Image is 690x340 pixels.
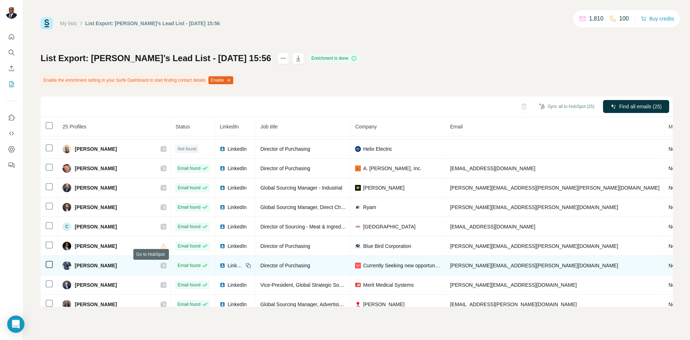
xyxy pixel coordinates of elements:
span: Merit Medical Systems [363,281,414,289]
img: company-logo [355,204,361,210]
span: [PERSON_NAME][EMAIL_ADDRESS][PERSON_NAME][DOMAIN_NAME] [450,263,618,268]
img: LinkedIn logo [220,146,225,152]
span: Director of Sourcing - Meat & Ingredients [260,224,351,230]
button: Sync all to HubSpot (25) [534,101,599,112]
span: [PERSON_NAME] [75,223,117,230]
div: C [63,222,71,231]
button: actions [277,53,289,64]
img: Surfe Logo [41,17,53,30]
span: Status [175,124,190,130]
span: Director of Purchasing [260,146,310,152]
span: [PERSON_NAME][EMAIL_ADDRESS][PERSON_NAME][DOMAIN_NAME] [450,204,618,210]
div: Enrichment is done [309,54,359,63]
span: [PERSON_NAME] [75,281,117,289]
button: Search [6,46,17,59]
img: LinkedIn logo [220,185,225,191]
img: company-logo [355,282,361,288]
span: LinkedIn [227,165,247,172]
span: [PERSON_NAME][EMAIL_ADDRESS][PERSON_NAME][PERSON_NAME][DOMAIN_NAME] [450,185,659,191]
span: Mobile [668,124,683,130]
div: List Export: [PERSON_NAME]’s Lead List - [DATE] 15:56 [86,20,220,27]
img: Avatar [63,300,71,309]
img: company-logo [355,146,361,152]
span: [PERSON_NAME] [75,165,117,172]
span: Email [450,124,463,130]
img: LinkedIn logo [220,263,225,268]
span: Currently Seeking new opportunities and looking for the new adventure [363,262,441,269]
img: company-logo [355,166,361,171]
img: company-logo [355,302,361,307]
img: company-logo [355,185,361,191]
span: Email found [178,204,200,210]
img: Avatar [63,203,71,212]
button: Enrich CSV [6,62,17,75]
span: [PERSON_NAME][EMAIL_ADDRESS][DOMAIN_NAME] [450,282,576,288]
button: Find all emails (25) [603,100,669,113]
img: company-logo [355,243,361,249]
img: Avatar [63,242,71,250]
span: Blue Bird Corporation [363,242,411,250]
div: Enable the enrichment setting in your Surfe Dashboard to start finding contact details [41,74,235,86]
span: Director of Purchasing [260,166,310,171]
span: [PERSON_NAME] [75,184,117,191]
span: Email found [178,223,200,230]
span: Email found [178,282,200,288]
span: Email found [178,262,200,269]
img: company-logo [355,224,361,230]
span: Vice-President, Global Strategic Sourcing [260,282,353,288]
p: 100 [619,14,629,23]
span: [PERSON_NAME] [363,301,404,308]
span: LinkedIn [220,124,239,130]
button: Quick start [6,30,17,43]
span: Ryam [363,204,376,211]
img: LinkedIn logo [220,224,225,230]
span: Director of Purchasing [260,243,310,249]
span: Helix Electric [363,145,392,153]
li: / [80,20,82,27]
span: [PERSON_NAME] [75,242,117,250]
span: [GEOGRAPHIC_DATA] [363,223,415,230]
span: Director of Purchasing [260,263,310,268]
span: Global Sourcing Manager, Direct Chemicals [260,204,358,210]
span: Global Sourcing Manager, Advertising & Trade Marketing [260,302,387,307]
span: LinkedIn [227,242,247,250]
button: Buy credits [641,14,674,24]
img: Avatar [63,164,71,173]
span: LinkedIn [227,262,243,269]
img: LinkedIn logo [220,204,225,210]
span: [PERSON_NAME][EMAIL_ADDRESS][PERSON_NAME][DOMAIN_NAME] [450,243,618,249]
div: Open Intercom Messenger [7,316,24,333]
img: LinkedIn logo [220,282,225,288]
span: [PERSON_NAME] [75,301,117,308]
img: LinkedIn logo [220,302,225,307]
span: [PERSON_NAME] [75,262,117,269]
span: Email found [178,301,200,308]
span: LinkedIn [227,145,247,153]
span: Find all emails (25) [619,103,662,110]
img: Avatar [63,281,71,289]
button: Enable [208,76,233,84]
span: 25 Profiles [63,124,86,130]
button: Use Surfe on LinkedIn [6,111,17,124]
span: LinkedIn [227,301,247,308]
button: Feedback [6,159,17,172]
span: LinkedIn [227,281,247,289]
span: LinkedIn [227,223,247,230]
span: [PERSON_NAME] [75,204,117,211]
p: 1,810 [589,14,603,23]
button: My lists [6,78,17,91]
span: Company [355,124,377,130]
img: Avatar [63,145,71,153]
span: LinkedIn [227,184,247,191]
span: [EMAIL_ADDRESS][DOMAIN_NAME] [450,224,535,230]
span: Global Sourcing Manager - Industrial [260,185,342,191]
span: LinkedIn [227,204,247,211]
span: [PERSON_NAME] [363,184,404,191]
span: A. [PERSON_NAME], Inc. [363,165,422,172]
img: company-logo [355,263,361,268]
img: Avatar [63,261,71,270]
img: LinkedIn logo [220,166,225,171]
img: Avatar [63,183,71,192]
span: [PERSON_NAME] [75,145,117,153]
h1: List Export: [PERSON_NAME]’s Lead List - [DATE] 15:56 [41,53,271,64]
